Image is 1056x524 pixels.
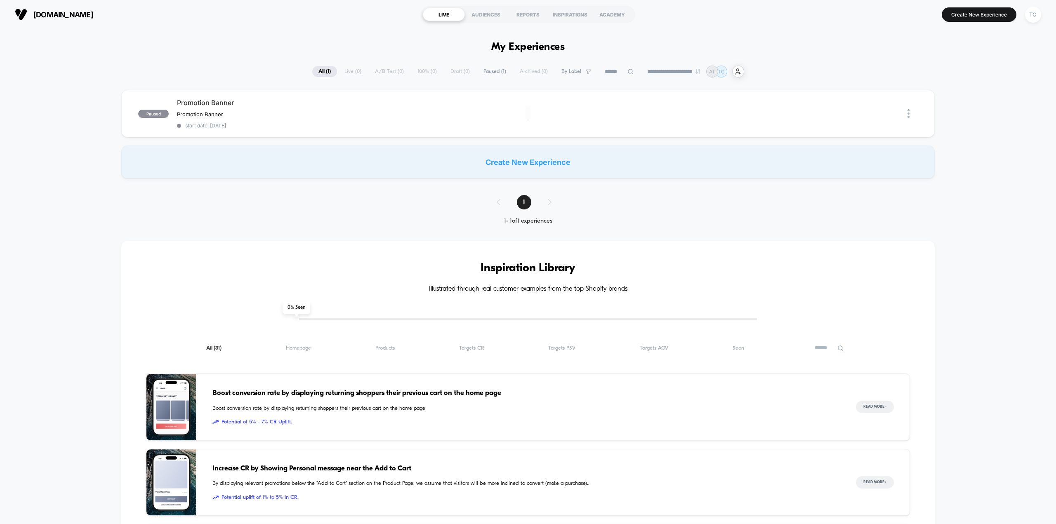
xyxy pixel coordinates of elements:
div: TC [1025,7,1041,23]
span: Potential uplift of 1% to 5% in CR. [212,493,839,502]
p: TC [718,68,725,75]
button: Read More> [856,401,894,413]
button: Create New Experience [942,7,1016,22]
h3: Inspiration Library [146,262,910,275]
span: Targets PSV [548,345,575,351]
div: ACADEMY [591,8,633,21]
span: By Label [561,68,581,75]
span: All [206,345,222,351]
span: Increase CR by Showing Personal message near the Add to Cart [212,463,839,474]
span: Products [375,345,395,351]
button: Read More> [856,476,894,489]
div: INSPIRATIONS [549,8,591,21]
span: paused [138,110,169,118]
span: [DOMAIN_NAME] [33,10,93,19]
span: Targets AOV [640,345,668,351]
span: Promotion Banner [177,99,528,107]
span: Homepage [286,345,311,351]
h4: Illustrated through real customer examples from the top Shopify brands [146,285,910,293]
span: By displaying relevant promotions below the "Add to Cart" section on the Product Page, we assume ... [212,479,839,488]
div: Create New Experience [121,146,934,179]
div: LIVE [423,8,465,21]
span: Paused ( 1 ) [477,66,512,77]
img: By displaying relevant promotions below the "Add to Cart" section on the Product Page, we assume ... [146,449,196,516]
p: AT [709,68,715,75]
span: All ( 1 ) [312,66,337,77]
span: start date: [DATE] [177,122,528,129]
div: 1 - 1 of 1 experiences [488,218,568,225]
img: Boost conversion rate by displaying returning shoppers their previous cart on the home page [146,374,196,440]
img: close [907,109,910,118]
div: REPORTS [507,8,549,21]
div: AUDIENCES [465,8,507,21]
span: Seen [733,345,744,351]
button: TC [1023,6,1044,23]
button: [DOMAIN_NAME] [12,8,96,21]
span: Boost conversion rate by displaying returning shoppers their previous cart on the home page [212,388,839,399]
span: Potential of 5% - 7% CR Uplift. [212,418,839,426]
span: Boost conversion rate by displaying returning shoppers their previous cart on the home page [212,404,839,413]
img: Visually logo [15,8,27,21]
span: ( 31 ) [214,345,222,351]
span: 1 [517,195,531,209]
h1: My Experiences [491,41,565,53]
img: end [695,69,700,74]
span: Promotion Banner [177,111,223,117]
span: 0 % Seen [283,301,310,314]
span: Targets CR [459,345,484,351]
